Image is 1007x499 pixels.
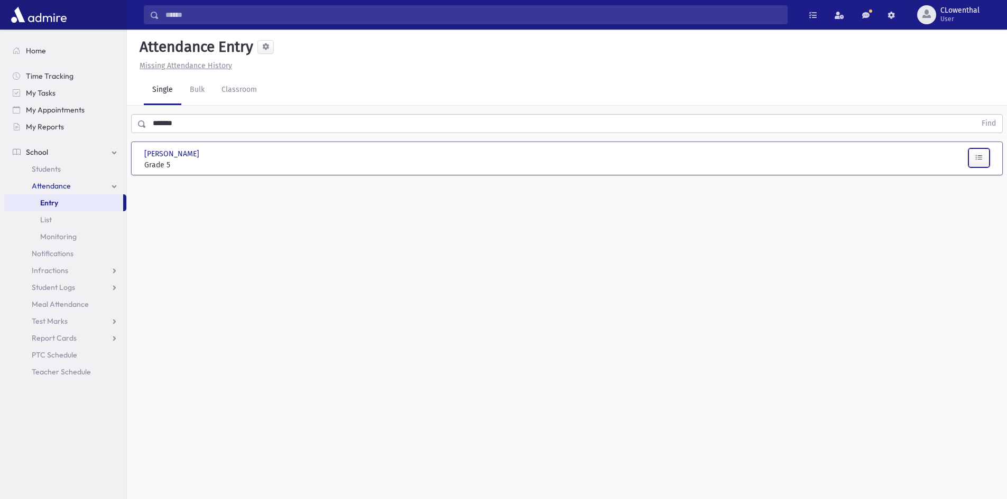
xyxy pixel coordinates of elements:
span: Meal Attendance [32,299,89,309]
span: List [40,215,52,224]
span: Attendance [32,181,71,191]
a: Home [4,42,126,59]
span: My Tasks [26,88,56,98]
span: Teacher Schedule [32,367,91,376]
input: Search [159,5,787,24]
a: My Reports [4,118,126,135]
span: My Appointments [26,105,85,115]
u: Missing Attendance History [140,61,232,70]
a: My Appointments [4,101,126,118]
h5: Attendance Entry [135,38,253,56]
span: My Reports [26,122,64,131]
span: Entry [40,198,58,208]
a: PTC Schedule [4,346,126,363]
a: Monitoring [4,228,126,245]
span: Students [32,164,61,174]
span: School [26,147,48,157]
a: Single [144,76,181,105]
span: PTC Schedule [32,350,77,360]
a: Missing Attendance History [135,61,232,70]
span: Report Cards [32,333,77,343]
span: Infractions [32,266,68,275]
a: Time Tracking [4,68,126,84]
a: Notifications [4,245,126,262]
a: Bulk [181,76,213,105]
a: Students [4,161,126,177]
span: Monitoring [40,232,77,241]
a: Infractions [4,262,126,279]
span: CLowenthal [940,6,980,15]
a: Report Cards [4,329,126,346]
span: User [940,15,980,23]
a: Entry [4,194,123,211]
span: Notifications [32,249,73,258]
a: School [4,144,126,161]
span: Time Tracking [26,71,73,81]
span: Student Logs [32,283,75,292]
span: Grade 5 [144,159,276,171]
span: [PERSON_NAME] [144,148,201,159]
a: Teacher Schedule [4,363,126,380]
a: Test Marks [4,313,126,329]
a: Attendance [4,177,126,194]
a: List [4,211,126,228]
a: Student Logs [4,279,126,296]
button: Find [975,115,1002,133]
a: My Tasks [4,84,126,101]
span: Home [26,46,46,55]
span: Test Marks [32,316,68,326]
a: Classroom [213,76,265,105]
a: Meal Attendance [4,296,126,313]
img: AdmirePro [8,4,69,25]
